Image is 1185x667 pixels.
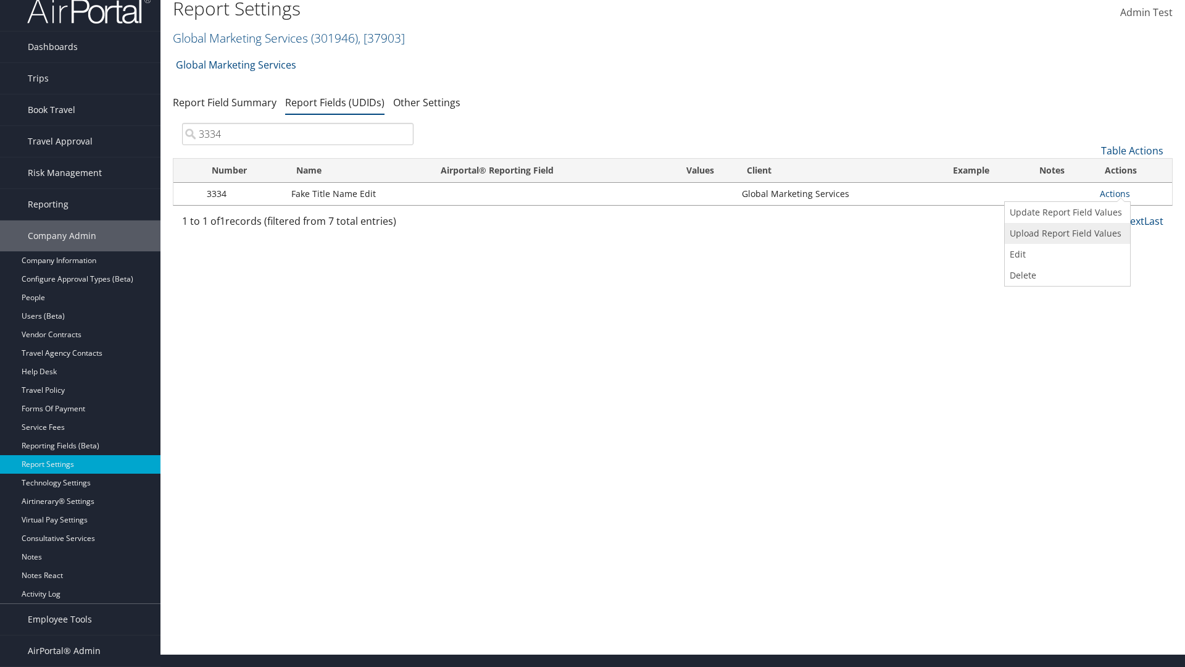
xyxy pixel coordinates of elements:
[28,157,102,188] span: Risk Management
[28,189,69,220] span: Reporting
[736,159,942,183] th: Client
[173,30,405,46] a: Global Marketing Services
[1144,214,1163,228] a: Last
[1005,223,1127,244] a: Upload Report Field Values
[1005,265,1127,286] a: Delete
[173,96,276,109] a: Report Field Summary
[393,96,460,109] a: Other Settings
[201,159,285,183] th: Number
[736,183,942,205] td: Global Marketing Services
[28,636,101,666] span: AirPortal® Admin
[285,159,430,183] th: Name
[28,94,75,125] span: Book Travel
[285,96,385,109] a: Report Fields (UDIDs)
[182,214,414,235] div: 1 to 1 of records (filtered from 7 total entries)
[1100,188,1130,199] a: Actions
[220,214,225,228] span: 1
[28,126,93,157] span: Travel Approval
[173,159,201,183] th: : activate to sort column descending
[430,159,665,183] th: Airportal&reg; Reporting Field
[285,183,430,205] td: Fake Title Name Edit
[942,159,1028,183] th: Example
[1005,202,1127,223] a: Update Report Field Values
[28,63,49,94] span: Trips
[1101,144,1163,157] a: Table Actions
[28,220,96,251] span: Company Admin
[1005,244,1127,265] a: Edit
[1120,6,1173,19] span: Admin Test
[665,159,735,183] th: Values
[1094,159,1172,183] th: Actions
[28,604,92,635] span: Employee Tools
[1028,159,1094,183] th: Notes
[28,31,78,62] span: Dashboards
[201,183,285,205] td: 3334
[311,30,358,46] span: ( 301946 )
[182,123,414,145] input: Search
[176,52,296,77] a: Global Marketing Services
[358,30,405,46] span: , [ 37903 ]
[1123,214,1144,228] a: Next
